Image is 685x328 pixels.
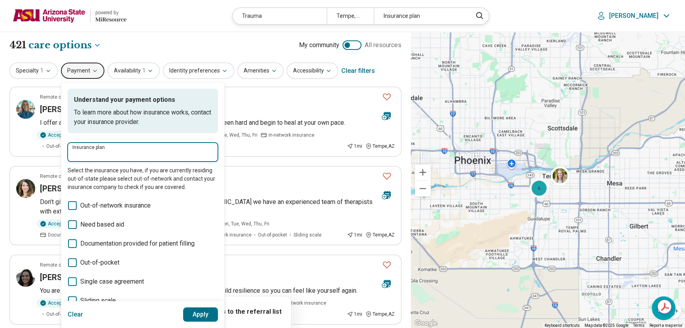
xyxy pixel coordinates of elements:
[365,231,395,238] div: Tempe , AZ
[80,239,195,248] span: Documentation provided for patient filling
[80,220,124,229] span: Need based aid
[287,63,338,79] button: Accessibility
[13,6,85,25] img: Arizona State University
[68,307,83,322] button: Clear
[28,38,101,52] button: Care options
[205,220,269,227] span: Works Mon, Tue, Wed, Thu, Fri
[205,132,257,139] span: Works Tue, Wed, Thu, Fri
[341,61,375,80] div: Clear filters
[95,9,127,16] div: powered by
[299,40,339,50] span: My community
[61,63,104,79] button: Payment
[649,323,683,328] a: Report a map error
[365,40,401,50] span: All resources
[108,63,160,79] button: Availability1
[72,145,213,150] label: Insurance plan
[347,231,362,238] div: 1 mi
[28,38,92,52] span: care options
[327,8,374,24] div: Tempe, AZ 85281
[80,258,119,267] span: Out-of-pocket
[365,311,395,318] div: Tempe , AZ
[74,108,212,127] p: To learn more about how insurance works, contact your insurance provider.
[415,164,431,180] button: Zoom in
[258,231,287,238] span: Out-of-pocket
[80,296,116,305] span: Sliding scale
[40,118,395,128] p: I offer a warm, collaborative space where you can explore what’s been hard and begin to heal at y...
[280,299,326,307] span: In-network insurance
[9,63,58,79] button: Specialty1
[46,311,76,318] span: Out-of-pocket
[379,89,395,105] button: Favorite
[163,63,234,79] button: Identity preferences
[633,323,645,328] a: Terms (opens in new tab)
[347,143,362,150] div: 1 mi
[40,261,84,269] p: Remote or In-person
[142,67,146,75] span: 1
[530,179,549,198] div: 2
[80,201,151,210] span: Out-of-network insurance
[652,296,676,320] div: Open chat
[40,272,102,283] h3: [PERSON_NAME]
[347,311,362,318] div: 1 mi
[74,95,212,105] p: Understand your payment options
[37,299,91,307] div: Accepting clients
[13,6,127,25] a: Arizona State Universitypowered by
[37,219,91,228] div: Accepting clients
[40,286,395,296] p: You are not broken—together we’ll heal trauma, ease anxiety, and build resilience so you can feel...
[365,143,395,150] div: Tempe , AZ
[269,132,314,139] span: In-network insurance
[379,257,395,273] button: Favorite
[585,323,628,328] span: Map data ©2025 Google
[183,307,218,322] button: Apply
[40,183,102,194] h3: [PERSON_NAME]
[9,38,101,52] h1: 421
[379,168,395,184] button: Favorite
[530,179,549,198] div: 6
[68,166,218,191] p: Select the insurance you have, if you are currently residing out-of-state please select out-of-ne...
[237,63,284,79] button: Amenities
[40,173,84,180] p: Remote or In-person
[40,93,84,101] p: Remote or In-person
[374,8,467,24] div: Insurance plan
[40,197,395,216] p: Don’t give your past the power to define your future. At [GEOGRAPHIC_DATA] we have an experienced...
[40,104,102,115] h3: [PERSON_NAME]
[37,131,91,139] div: Accepting clients
[48,231,138,238] span: Documentation provided for patient filling
[46,143,76,150] span: Out-of-pocket
[609,12,659,20] p: [PERSON_NAME]
[293,231,322,238] span: Sliding scale
[80,277,144,286] span: Single case agreement
[415,181,431,196] button: Zoom out
[40,67,44,75] span: 1
[233,8,326,24] div: Trauma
